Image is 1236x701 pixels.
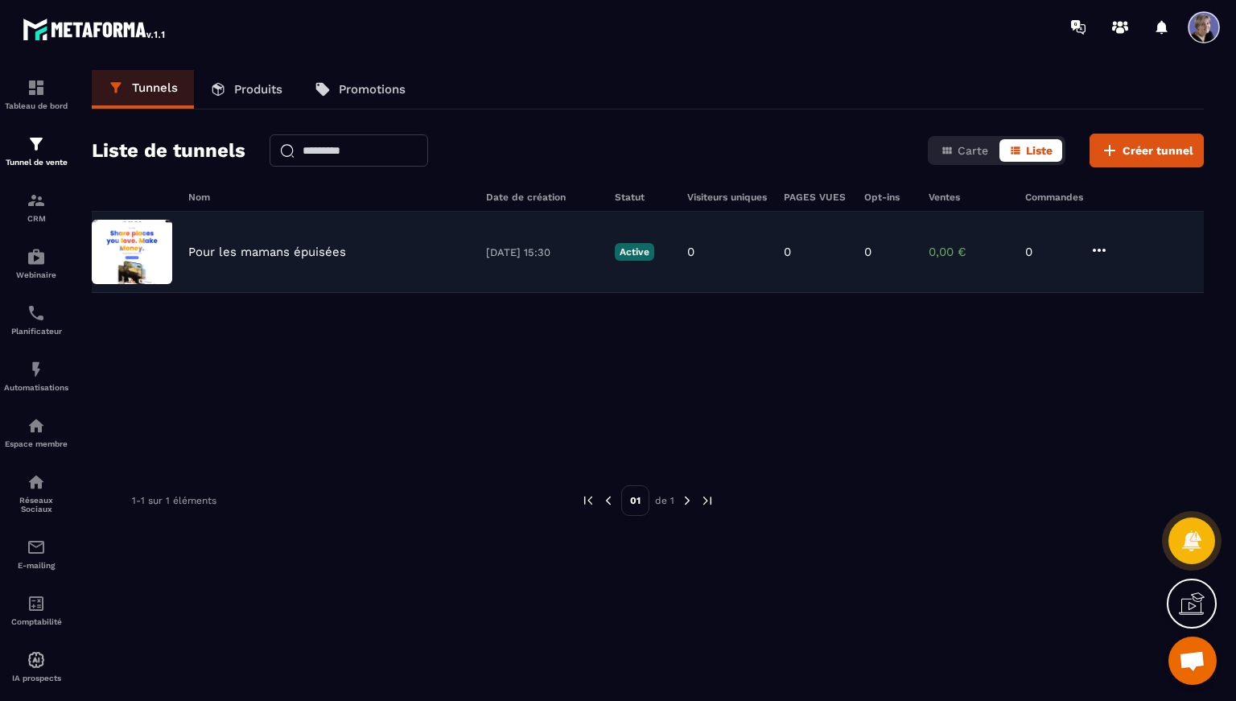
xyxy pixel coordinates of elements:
p: 0 [687,245,694,259]
img: scheduler [27,303,46,323]
h6: Statut [615,192,671,203]
p: Réseaux Sociaux [4,496,68,513]
img: accountant [27,594,46,613]
img: formation [27,134,46,154]
p: Pour les mamans épuisées [188,245,346,259]
img: prev [581,493,595,508]
a: formationformationTunnel de vente [4,122,68,179]
p: Tableau de bord [4,101,68,110]
img: next [680,493,694,508]
h6: Visiteurs uniques [687,192,768,203]
h6: PAGES VUES [784,192,848,203]
img: formation [27,78,46,97]
a: schedulerschedulerPlanificateur [4,291,68,348]
p: 1-1 sur 1 éléments [132,495,216,506]
img: email [27,538,46,557]
p: Promotions [339,82,406,97]
a: automationsautomationsWebinaire [4,235,68,291]
p: Tunnel de vente [4,158,68,167]
span: Liste [1026,144,1053,157]
p: Comptabilité [4,617,68,626]
p: Espace membre [4,439,68,448]
a: accountantaccountantComptabilité [4,582,68,638]
img: automations [27,360,46,379]
a: Tunnels [92,70,194,109]
img: automations [27,650,46,670]
p: 0 [864,245,871,259]
span: Carte [958,144,988,157]
h6: Opt-ins [864,192,913,203]
img: automations [27,416,46,435]
a: Produits [194,70,299,109]
a: formationformationCRM [4,179,68,235]
img: prev [601,493,616,508]
h6: Date de création [486,192,599,203]
p: CRM [4,214,68,223]
p: E-mailing [4,561,68,570]
p: 0,00 € [929,245,1009,259]
h6: Nom [188,192,470,203]
p: Webinaire [4,270,68,279]
p: [DATE] 15:30 [486,246,599,258]
button: Liste [999,139,1062,162]
span: Créer tunnel [1123,142,1193,159]
a: social-networksocial-networkRéseaux Sociaux [4,460,68,526]
a: Ouvrir le chat [1168,637,1217,685]
img: next [700,493,715,508]
h6: Ventes [929,192,1009,203]
p: Automatisations [4,383,68,392]
p: Tunnels [132,80,178,95]
img: formation [27,191,46,210]
p: de 1 [655,494,674,507]
img: image [92,220,172,284]
a: automationsautomationsEspace membre [4,404,68,460]
p: 0 [784,245,791,259]
img: logo [23,14,167,43]
a: automationsautomationsAutomatisations [4,348,68,404]
p: IA prospects [4,674,68,682]
h2: Liste de tunnels [92,134,245,167]
button: Créer tunnel [1090,134,1204,167]
p: Active [615,243,654,261]
h6: Commandes [1025,192,1083,203]
p: 01 [621,485,649,516]
p: Produits [234,82,282,97]
a: Promotions [299,70,422,109]
a: formationformationTableau de bord [4,66,68,122]
img: automations [27,247,46,266]
p: Planificateur [4,327,68,336]
a: emailemailE-mailing [4,526,68,582]
img: social-network [27,472,46,492]
p: 0 [1025,245,1073,259]
button: Carte [931,139,998,162]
